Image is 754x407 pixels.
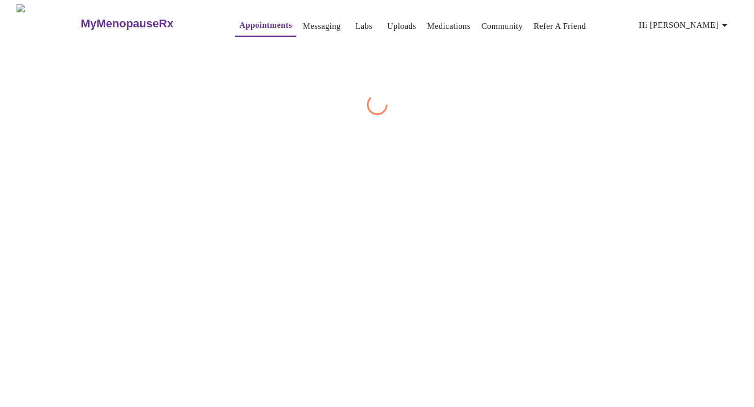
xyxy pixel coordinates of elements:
button: Uploads [383,16,421,37]
button: Medications [423,16,475,37]
h3: MyMenopauseRx [81,17,174,30]
a: Messaging [303,19,341,34]
a: Medications [427,19,471,34]
button: Messaging [299,16,345,37]
button: Community [477,16,527,37]
button: Appointments [235,15,296,37]
a: Labs [356,19,373,34]
a: Refer a Friend [533,19,586,34]
button: Labs [347,16,380,37]
a: Appointments [239,18,292,32]
a: MyMenopauseRx [79,6,214,42]
a: Uploads [387,19,416,34]
a: Community [481,19,523,34]
button: Refer a Friend [529,16,590,37]
img: MyMenopauseRx Logo [16,4,79,43]
span: Hi [PERSON_NAME] [639,18,731,32]
button: Hi [PERSON_NAME] [635,15,735,36]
